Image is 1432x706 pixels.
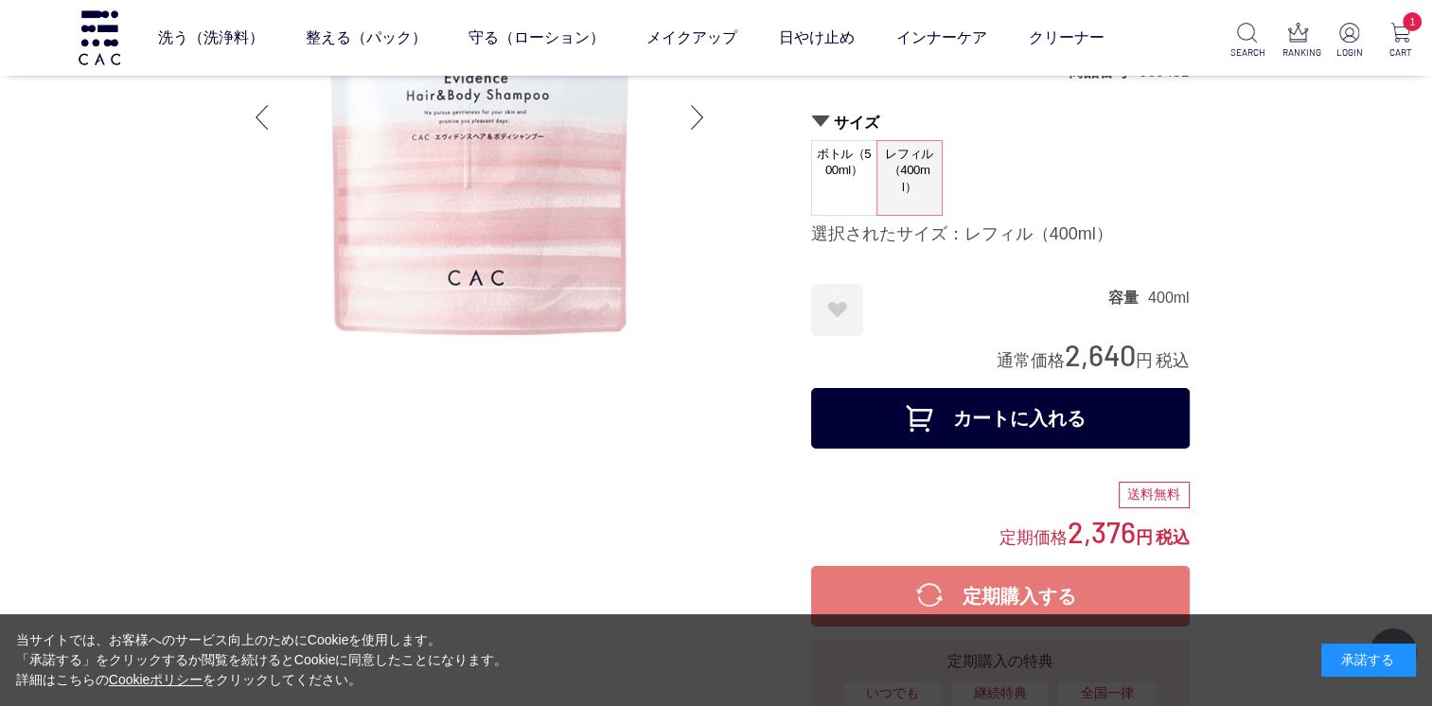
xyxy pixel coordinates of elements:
[1333,23,1366,60] a: LOGIN
[16,630,508,690] div: 当サイトでは、お客様へのサービス向上のためにCookieを使用します。 「承諾する」をクリックするか閲覧を続けるとCookieに同意したことになります。 詳細はこちらの をクリックしてください。
[1108,288,1148,308] dt: 容量
[1065,337,1136,372] span: 2,640
[1333,45,1366,60] p: LOGIN
[895,11,986,64] a: インナーケア
[811,388,1190,449] button: カートに入れる
[109,672,203,687] a: Cookieポリシー
[877,141,942,201] span: レフィル（400ml）
[1321,644,1416,677] div: 承諾する
[1230,23,1264,60] a: SEARCH
[1068,514,1136,549] span: 2,376
[1282,23,1315,60] a: RANKING
[1119,482,1190,508] div: 送料無料
[778,11,854,64] a: 日やけ止め
[1403,12,1422,31] span: 1
[1028,11,1104,64] a: クリーナー
[1384,45,1417,60] p: CART
[999,526,1068,547] span: 定期価格
[1136,351,1153,370] span: 円
[645,11,736,64] a: メイクアップ
[811,223,1190,246] div: 選択されたサイズ：レフィル（400ml）
[468,11,604,64] a: 守る（ローション）
[76,10,123,64] img: logo
[811,284,863,336] a: お気に入りに登録する
[811,113,1190,132] h2: サイズ
[812,141,876,195] span: ボトル（500ml）
[1282,45,1315,60] p: RANKING
[1384,23,1417,60] a: 1 CART
[997,351,1065,370] span: 通常価格
[1148,288,1190,308] dd: 400ml
[157,11,263,64] a: 洗う（洗浄料）
[1230,45,1264,60] p: SEARCH
[811,566,1190,627] button: 定期購入する
[1156,351,1190,370] span: 税込
[305,11,426,64] a: 整える（パック）
[1156,528,1190,547] span: 税込
[1136,528,1153,547] span: 円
